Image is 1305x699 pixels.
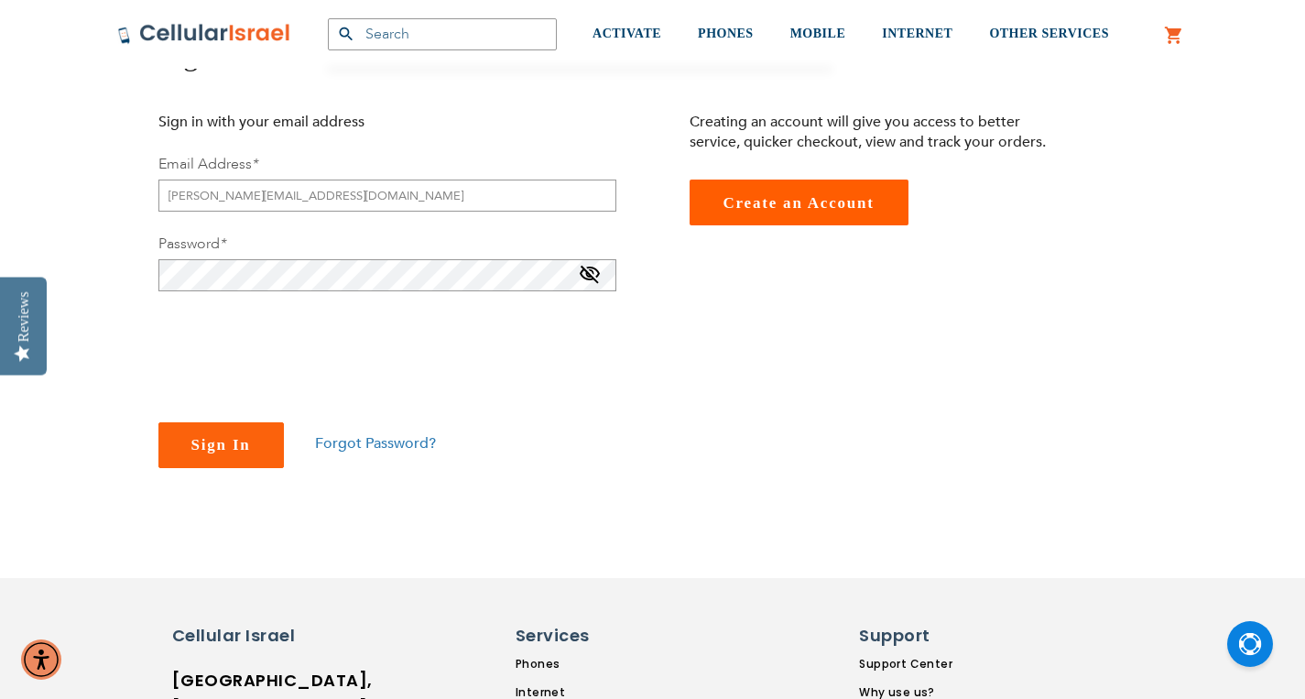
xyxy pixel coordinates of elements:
div: Reviews [16,291,32,342]
p: Sign in with your email address [158,112,529,132]
div: Accessibility Menu [21,639,61,680]
label: Email Address [158,154,258,174]
a: Create an Account [690,180,908,225]
a: Forgot Password? [315,433,436,453]
h6: Cellular Israel [172,624,328,648]
span: INTERNET [882,27,952,40]
p: Creating an account will give you access to better service, quicker checkout, view and track your... [690,112,1060,152]
span: MOBILE [790,27,846,40]
span: Sign In [191,436,251,453]
h6: Support [859,624,968,648]
span: ACTIVATE [593,27,661,40]
a: Phones [516,656,682,672]
input: Email [158,180,616,212]
span: OTHER SERVICES [989,27,1109,40]
input: Search [328,18,557,50]
a: Support Center [859,656,979,672]
span: PHONES [698,27,754,40]
label: Password [158,234,226,254]
button: Sign In [158,422,284,468]
img: Cellular Israel Logo [117,23,291,45]
iframe: reCAPTCHA [158,313,437,385]
h6: Services [516,624,671,648]
span: Create an Account [723,194,875,212]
